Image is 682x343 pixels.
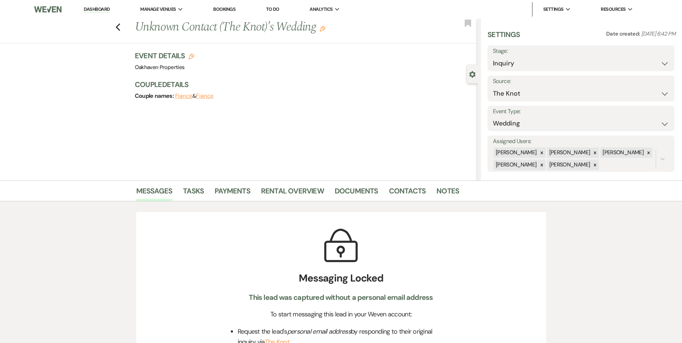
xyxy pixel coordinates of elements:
[135,64,185,71] span: Oakhaven Properties
[213,6,235,12] a: Bookings
[335,185,378,201] a: Documents
[493,136,669,147] label: Assigned Users:
[493,46,669,56] label: Stage:
[601,6,626,13] span: Resources
[389,185,426,201] a: Contacts
[135,79,470,90] h3: Couple Details
[547,160,591,170] div: [PERSON_NAME]
[84,6,110,13] a: Dashboard
[218,293,464,302] div: This lead was captured without a personal email address
[135,51,194,61] h3: Event Details
[261,185,324,201] a: Rental Overview
[215,185,250,201] a: Payments
[218,310,464,319] div: To start messaging this lead in your Weven account:
[135,19,406,36] h1: Unknown Contact (The Knot)'s Wedding
[641,30,676,37] span: [DATE] 6:42 PM
[543,6,564,13] span: Settings
[494,147,538,158] div: [PERSON_NAME]
[175,92,214,100] span: &
[600,147,645,158] div: [PERSON_NAME]
[494,160,538,170] div: [PERSON_NAME]
[320,25,325,32] button: Edit
[135,92,175,100] span: Couple names:
[547,147,591,158] div: [PERSON_NAME]
[310,6,333,13] span: Analytics
[606,30,641,37] span: Date created:
[493,106,669,117] label: Event Type:
[266,6,279,12] a: To Do
[436,185,459,201] a: Notes
[493,76,669,87] label: Source:
[218,271,464,286] h4: Messaging Locked
[175,93,193,99] button: Fiance
[136,185,173,201] a: Messages
[469,70,476,77] button: Close lead details
[196,93,214,99] button: Fiance
[140,6,176,13] span: Manage Venues
[287,327,351,336] em: personal email address
[183,185,204,201] a: Tasks
[34,2,61,17] img: Weven Logo
[488,29,520,45] h3: Settings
